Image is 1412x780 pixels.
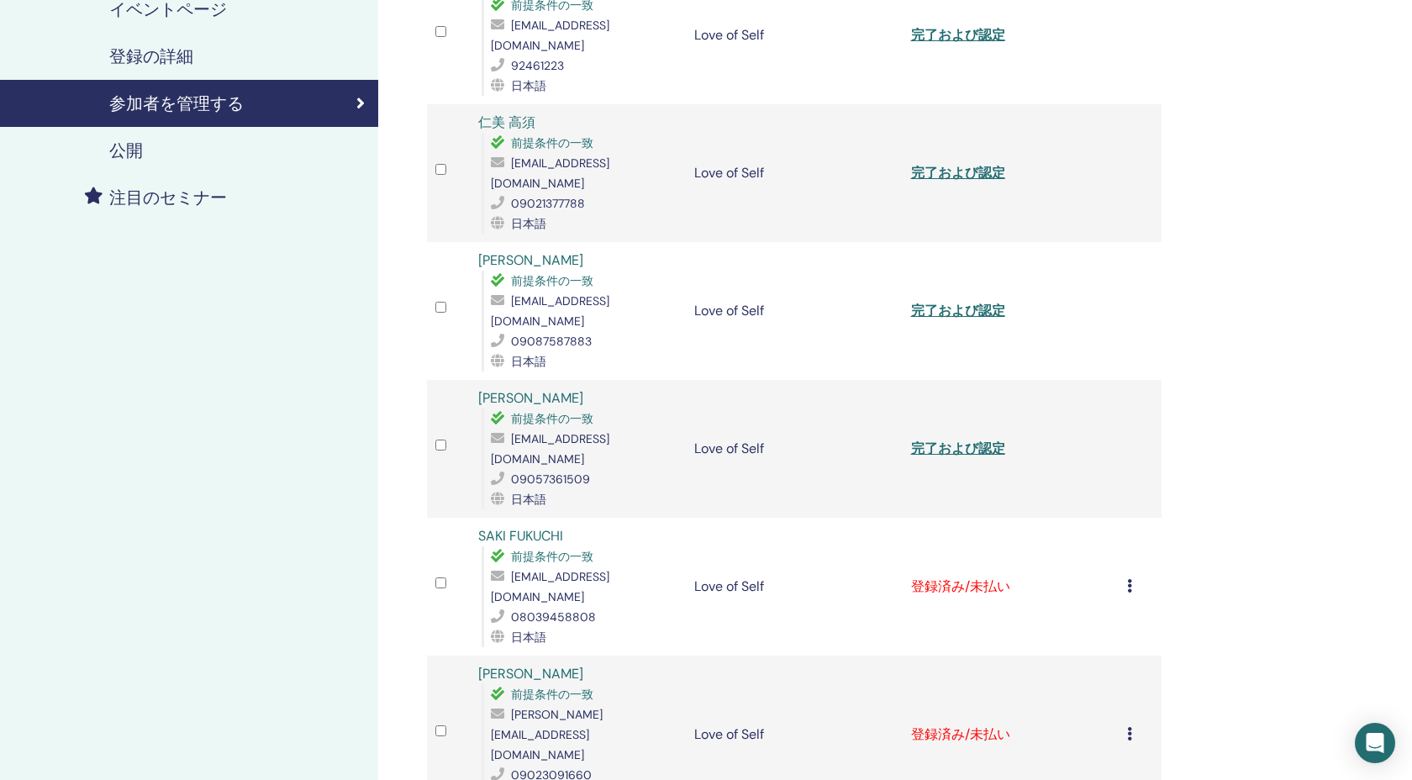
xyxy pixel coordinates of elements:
[109,46,193,66] h4: 登録の詳細
[478,251,583,269] a: [PERSON_NAME]
[511,135,593,150] span: 前提条件の一致
[511,411,593,426] span: 前提条件の一致
[511,58,564,73] span: 92461223
[511,492,546,507] span: 日本語
[511,609,596,625] span: 08039458808
[686,242,902,380] td: Love of Self
[511,687,593,702] span: 前提条件の一致
[478,527,563,545] a: SAKI FUKUCHI
[478,113,535,131] a: 仁美 高須
[911,164,1005,182] a: 完了および認定
[1355,723,1395,763] div: Open Intercom Messenger
[491,18,609,53] span: [EMAIL_ADDRESS][DOMAIN_NAME]
[911,440,1005,457] a: 完了および認定
[109,187,227,208] h4: 注目のセミナー
[511,216,546,231] span: 日本語
[511,196,585,211] span: 09021377788
[511,354,546,369] span: 日本語
[478,389,583,407] a: [PERSON_NAME]
[491,569,609,604] span: [EMAIL_ADDRESS][DOMAIN_NAME]
[109,93,244,113] h4: 参加者を管理する
[686,104,902,242] td: Love of Self
[491,707,603,762] span: [PERSON_NAME][EMAIL_ADDRESS][DOMAIN_NAME]
[491,293,609,329] span: [EMAIL_ADDRESS][DOMAIN_NAME]
[109,140,143,161] h4: 公開
[511,630,546,645] span: 日本語
[491,431,609,466] span: [EMAIL_ADDRESS][DOMAIN_NAME]
[511,78,546,93] span: 日本語
[511,334,592,349] span: 09087587883
[491,155,609,191] span: [EMAIL_ADDRESS][DOMAIN_NAME]
[511,472,590,487] span: 09057361509
[911,26,1005,44] a: 完了および認定
[686,518,902,656] td: Love of Self
[911,302,1005,319] a: 完了および認定
[511,549,593,564] span: 前提条件の一致
[511,273,593,288] span: 前提条件の一致
[478,665,583,682] a: [PERSON_NAME]
[686,380,902,518] td: Love of Self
